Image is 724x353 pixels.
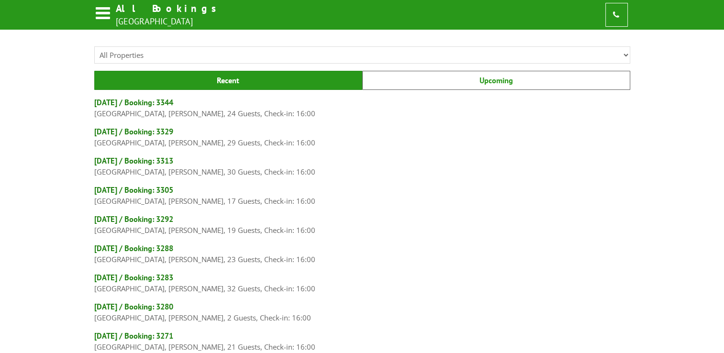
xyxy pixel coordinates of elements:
[94,126,630,137] h4: [DATE] / Booking: 3329
[94,312,630,323] p: [GEOGRAPHIC_DATA], [PERSON_NAME], 2 Guests, Check-in: 16:00
[94,195,630,207] p: [GEOGRAPHIC_DATA], [PERSON_NAME], 17 Guests, Check-in: 16:00
[94,272,630,294] a: [DATE] / Booking: 3283 [GEOGRAPHIC_DATA], [PERSON_NAME], 32 Guests, Check-in: 16:00
[94,243,630,254] h4: [DATE] / Booking: 3288
[94,97,630,119] a: [DATE] / Booking: 3344 [GEOGRAPHIC_DATA], [PERSON_NAME], 24 Guests, Check-in: 16:00
[94,2,222,28] a: All Bookings [GEOGRAPHIC_DATA]
[94,214,630,236] a: [DATE] / Booking: 3292 [GEOGRAPHIC_DATA], [PERSON_NAME], 19 Guests, Check-in: 16:00
[94,97,630,108] h4: [DATE] / Booking: 3344
[94,155,630,177] a: [DATE] / Booking: 3313 [GEOGRAPHIC_DATA], [PERSON_NAME], 30 Guests, Check-in: 16:00
[94,155,630,166] h4: [DATE] / Booking: 3313
[94,331,630,353] a: [DATE] / Booking: 3271 [GEOGRAPHIC_DATA], [PERSON_NAME], 21 Guests, Check-in: 16:00
[362,71,630,90] a: Upcoming
[116,16,222,27] h2: [GEOGRAPHIC_DATA]
[94,301,630,323] a: [DATE] / Booking: 3280 [GEOGRAPHIC_DATA], [PERSON_NAME], 2 Guests, Check-in: 16:00
[94,254,630,265] p: [GEOGRAPHIC_DATA], [PERSON_NAME], 23 Guests, Check-in: 16:00
[94,224,630,236] p: [GEOGRAPHIC_DATA], [PERSON_NAME], 19 Guests, Check-in: 16:00
[116,2,222,15] h1: All Bookings
[94,185,630,195] h4: [DATE] / Booking: 3305
[94,301,630,312] h4: [DATE] / Booking: 3280
[94,71,362,90] a: Recent
[94,126,630,148] a: [DATE] / Booking: 3329 [GEOGRAPHIC_DATA], [PERSON_NAME], 29 Guests, Check-in: 16:00
[94,214,630,224] h4: [DATE] / Booking: 3292
[94,272,630,283] h4: [DATE] / Booking: 3283
[94,108,630,119] p: [GEOGRAPHIC_DATA], [PERSON_NAME], 24 Guests, Check-in: 16:00
[94,331,630,341] h4: [DATE] / Booking: 3271
[94,137,630,148] p: [GEOGRAPHIC_DATA], [PERSON_NAME], 29 Guests, Check-in: 16:00
[94,243,630,265] a: [DATE] / Booking: 3288 [GEOGRAPHIC_DATA], [PERSON_NAME], 23 Guests, Check-in: 16:00
[94,341,630,353] p: [GEOGRAPHIC_DATA], [PERSON_NAME], 21 Guests, Check-in: 16:00
[94,283,630,294] p: [GEOGRAPHIC_DATA], [PERSON_NAME], 32 Guests, Check-in: 16:00
[94,185,630,207] a: [DATE] / Booking: 3305 [GEOGRAPHIC_DATA], [PERSON_NAME], 17 Guests, Check-in: 16:00
[94,166,630,177] p: [GEOGRAPHIC_DATA], [PERSON_NAME], 30 Guests, Check-in: 16:00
